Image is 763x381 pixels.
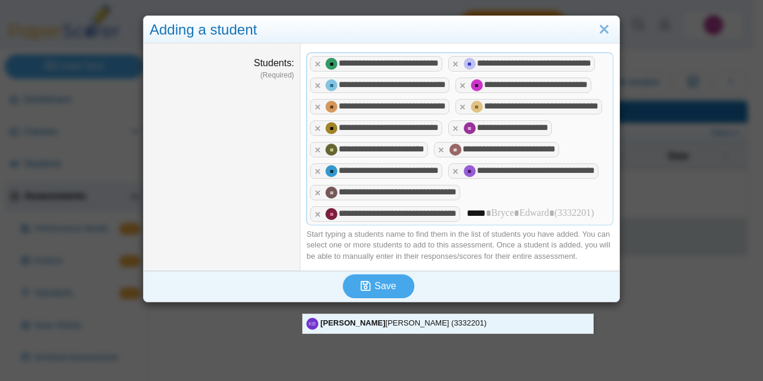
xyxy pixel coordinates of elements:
[451,60,461,68] x: remove tag
[473,104,480,110] span: Emenhiser Hannah Reese
[328,126,336,131] span: Heckman Rhet Allen
[595,20,613,40] a: Close
[312,189,322,197] x: remove tag
[254,58,294,68] label: Students
[144,16,619,44] div: Adding a student
[312,168,322,175] x: remove tag
[452,147,459,153] span: Arnett Alyssa M.
[466,169,473,174] span: Jeffers Kassidy Francis
[328,212,335,217] span: Jones Ariannah Isabella
[306,52,613,225] tags: ​
[327,83,336,88] span: Williams Carmen Tyra
[451,168,461,175] x: remove tag
[312,103,322,111] x: remove tag
[306,229,613,262] div: Start typing a students name to find them in the list of students you have added. You can select ...
[436,146,446,154] x: remove tag
[312,125,322,132] x: remove tag
[458,82,468,89] x: remove tag
[303,314,593,333] div: [PERSON_NAME] (3332201)
[328,147,335,153] span: Acuff Ty David
[328,61,335,67] span: Shultz Abby Noelle
[150,70,294,80] dfn: (Required)
[466,126,473,131] span: Wilson Joe
[473,83,480,88] span: Seddoh Kodjo Ithiel
[309,321,316,327] span: Knepp Bryce Edward
[320,318,385,327] strong: [PERSON_NAME]
[374,281,396,291] span: Save
[312,60,322,68] x: remove tag
[458,103,468,111] x: remove tag
[312,210,322,218] x: remove tag
[312,82,322,89] x: remove tag
[328,104,335,110] span: Clifford Jackson Lee
[312,146,322,154] x: remove tag
[328,190,336,196] span: Humphrey Star Elizabeth
[451,125,461,132] x: remove tag
[328,169,336,174] span: Owens Avery Claire
[466,61,474,67] span: Almengot Marcos Jehiel
[343,274,414,298] button: Save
